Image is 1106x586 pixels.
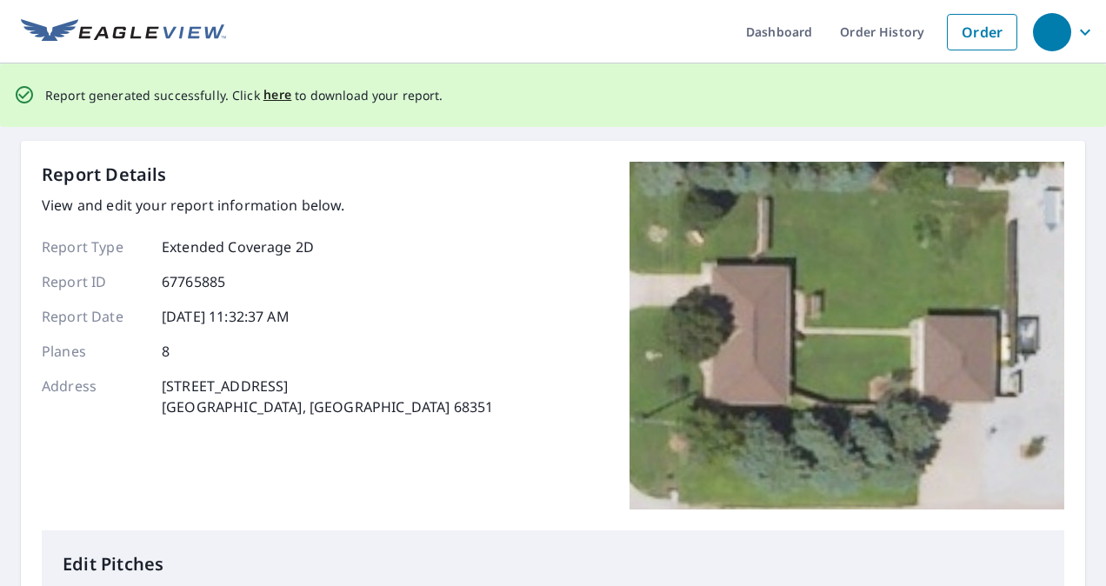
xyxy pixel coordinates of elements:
[42,271,146,292] p: Report ID
[162,306,290,327] p: [DATE] 11:32:37 AM
[42,162,167,188] p: Report Details
[162,376,493,417] p: [STREET_ADDRESS] [GEOGRAPHIC_DATA], [GEOGRAPHIC_DATA] 68351
[42,236,146,257] p: Report Type
[162,271,225,292] p: 67765885
[42,376,146,417] p: Address
[21,19,226,45] img: EV Logo
[42,195,493,216] p: View and edit your report information below.
[42,341,146,362] p: Planes
[630,162,1064,509] img: Top image
[42,306,146,327] p: Report Date
[263,84,292,106] button: here
[947,14,1017,50] a: Order
[45,84,443,106] p: Report generated successfully. Click to download your report.
[63,551,1043,577] p: Edit Pitches
[162,341,170,362] p: 8
[162,236,314,257] p: Extended Coverage 2D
